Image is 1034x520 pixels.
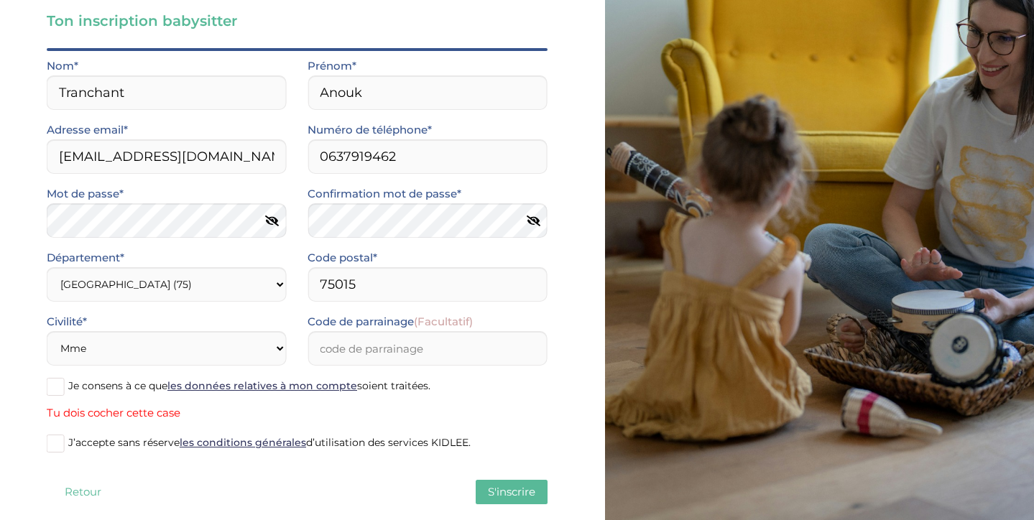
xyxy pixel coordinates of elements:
label: Numéro de téléphone* [308,121,432,139]
input: Code postal [308,267,547,302]
label: Prénom* [308,57,356,75]
input: Numero de telephone [308,139,547,174]
h3: Ton inscription babysitter [47,11,548,31]
span: Je consens à ce que soient traitées. [68,379,430,392]
input: Email [47,139,286,174]
label: Code de parrainage [308,312,473,331]
input: Nom [47,75,286,110]
a: les données relatives à mon compte [167,379,357,392]
label: Mot de passe* [47,185,124,203]
label: Confirmation mot de passe* [308,185,461,203]
a: les conditions générales [180,436,306,449]
label: Civilité* [47,312,87,331]
span: J’accepte sans réserve d’utilisation des services KIDLEE. [68,436,471,449]
input: Prénom [308,75,547,110]
input: code de parrainage [308,331,547,366]
button: Retour [47,480,119,504]
span: Tu dois cocher cette case [47,404,548,422]
button: S'inscrire [476,480,548,504]
span: S'inscrire [488,485,535,498]
label: Code postal* [308,249,377,267]
label: Adresse email* [47,121,128,139]
label: Département* [47,249,124,267]
span: (Facultatif) [414,315,473,328]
